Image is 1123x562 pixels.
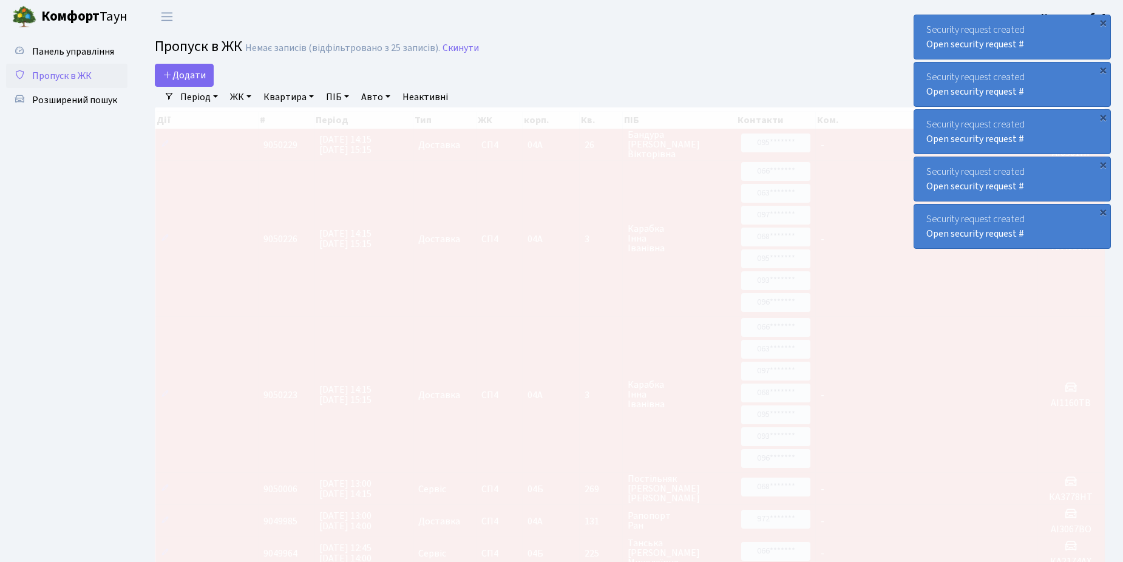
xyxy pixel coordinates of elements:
[245,42,440,54] div: Немає записів (відфільтровано з 25 записів).
[926,180,1024,193] a: Open security request #
[356,87,395,107] a: Авто
[926,38,1024,51] a: Open security request #
[6,64,127,88] a: Пропуск в ЖК
[914,63,1110,106] div: Security request created
[1097,158,1109,171] div: ×
[152,7,182,27] button: Переключити навігацію
[914,157,1110,201] div: Security request created
[32,69,92,83] span: Пропуск в ЖК
[155,64,214,87] a: Додати
[926,227,1024,240] a: Open security request #
[175,87,223,107] a: Період
[926,85,1024,98] a: Open security request #
[1041,10,1108,24] a: Консьєрж б. 4.
[6,39,127,64] a: Панель управління
[41,7,127,27] span: Таун
[155,36,242,57] span: Пропуск в ЖК
[12,5,36,29] img: logo.png
[321,87,354,107] a: ПІБ
[32,45,114,58] span: Панель управління
[926,132,1024,146] a: Open security request #
[1097,206,1109,218] div: ×
[225,87,256,107] a: ЖК
[259,87,319,107] a: Квартира
[41,7,100,26] b: Комфорт
[914,205,1110,248] div: Security request created
[32,93,117,107] span: Розширений пошук
[398,87,453,107] a: Неактивні
[914,110,1110,154] div: Security request created
[163,69,206,82] span: Додати
[443,42,479,54] a: Скинути
[6,88,127,112] a: Розширений пошук
[1097,111,1109,123] div: ×
[1097,64,1109,76] div: ×
[914,15,1110,59] div: Security request created
[1097,16,1109,29] div: ×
